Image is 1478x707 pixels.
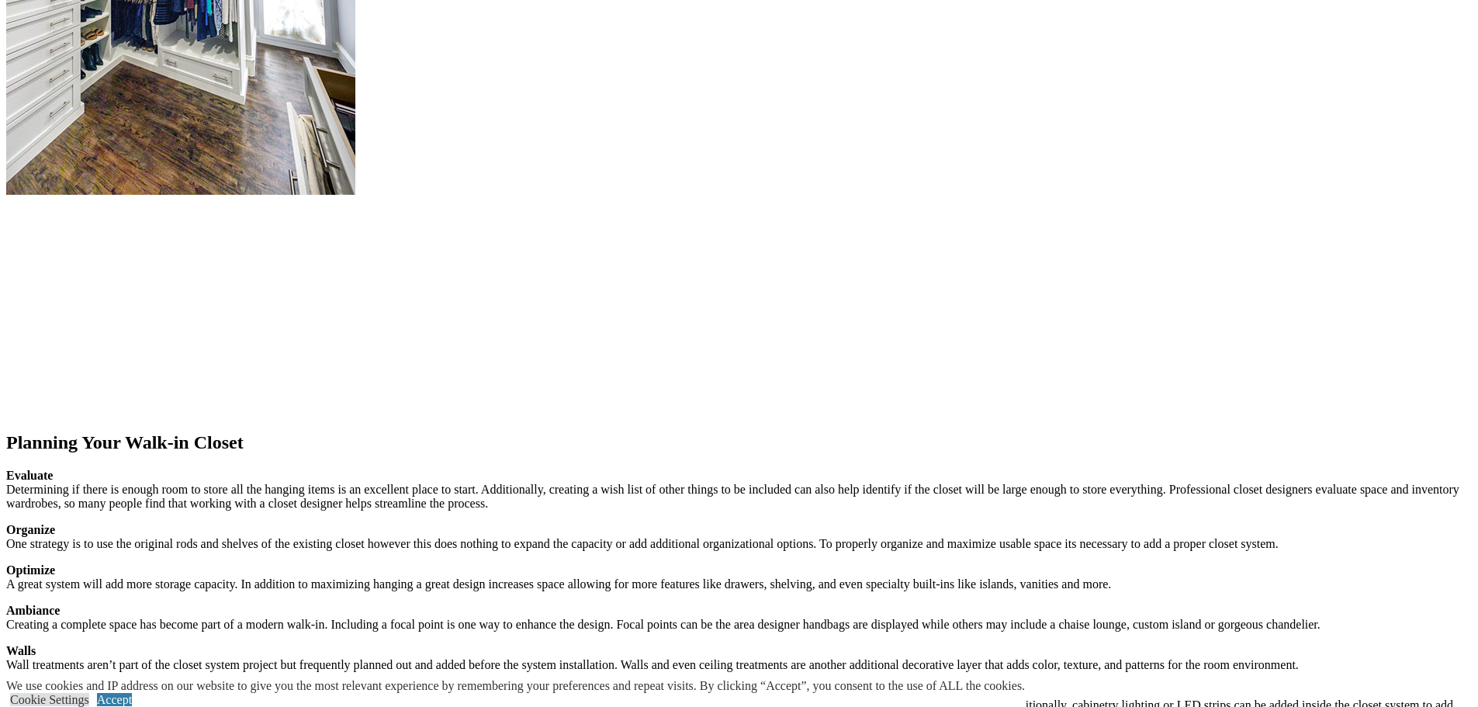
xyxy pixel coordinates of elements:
[6,432,1472,453] h2: Planning Your Walk-in Closet
[6,563,55,577] strong: Optimize
[6,644,1472,672] p: Wall treatments aren’t part of the closet system project but frequently planned out and added bef...
[6,469,53,482] strong: Evaluate
[97,693,132,706] a: Accept
[10,693,89,706] a: Cookie Settings
[6,523,55,536] strong: Organize
[6,469,1472,511] p: Determining if there is enough room to store all the hanging items is an excellent place to start...
[6,604,1472,632] p: Creating a complete space has become part of a modern walk-in. Including a focal point is one way...
[6,679,1025,693] div: We use cookies and IP address on our website to give you the most relevant experience by remember...
[6,563,1472,591] p: A great system will add more storage capacity. In addition to maximizing hanging a great design i...
[6,523,1472,551] p: One strategy is to use the original rods and shelves of the existing closet however this does not...
[6,604,60,617] strong: Ambiance
[6,644,36,657] strong: Walls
